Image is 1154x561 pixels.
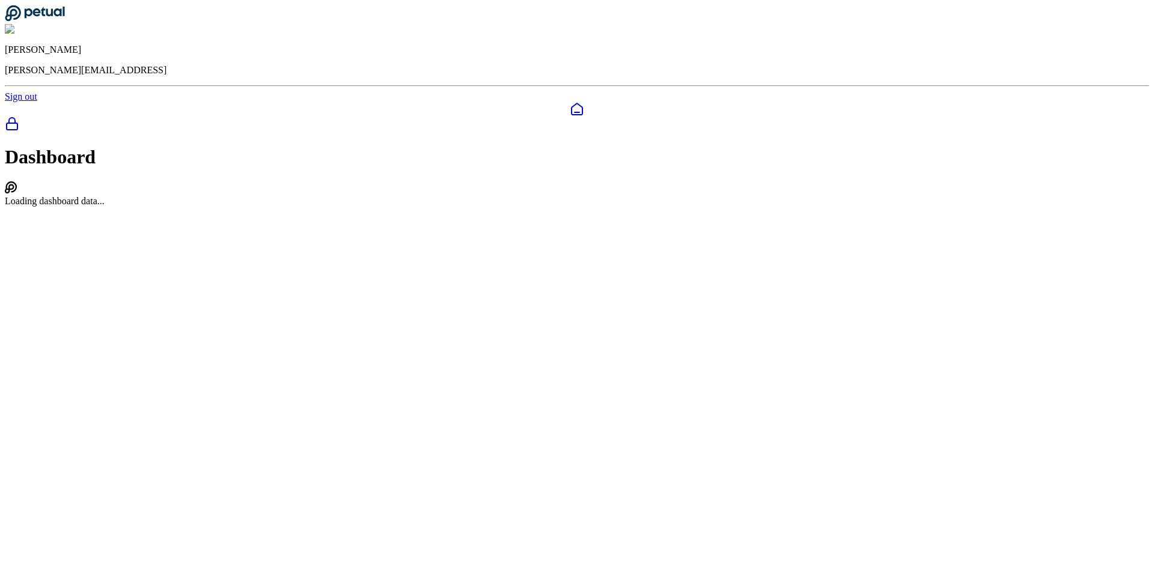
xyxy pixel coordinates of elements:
a: Sign out [5,91,37,102]
img: Andrew Li [5,24,56,35]
p: [PERSON_NAME][EMAIL_ADDRESS] [5,65,1149,76]
p: [PERSON_NAME] [5,44,1149,55]
h1: Dashboard [5,146,1149,168]
a: Dashboard [5,102,1149,117]
div: Loading dashboard data... [5,196,1149,207]
a: SOC [5,117,1149,133]
a: Go to Dashboard [5,13,65,23]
